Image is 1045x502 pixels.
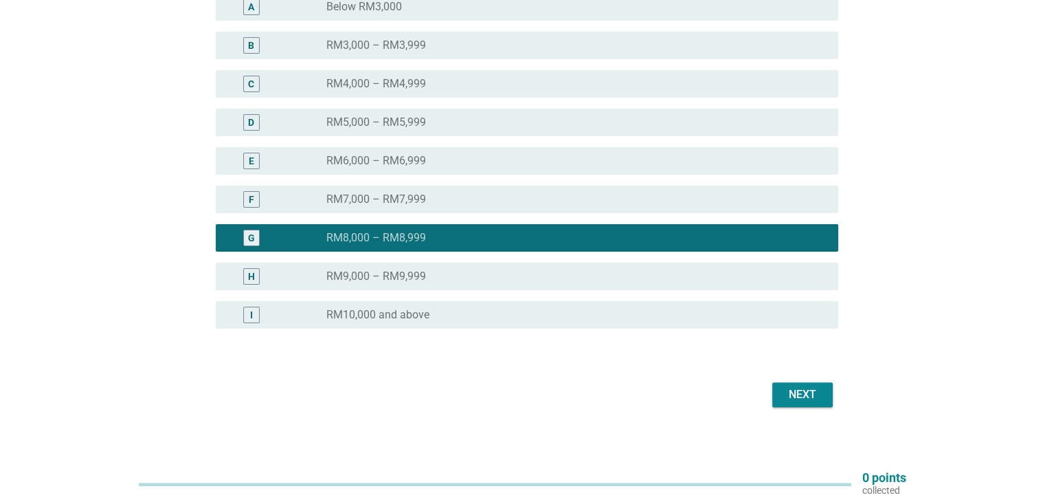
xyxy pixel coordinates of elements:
label: RM10,000 and above [326,308,429,322]
div: G [248,231,255,245]
label: RM9,000 – RM9,999 [326,270,426,283]
p: collected [862,484,906,496]
div: D [248,116,254,130]
div: B [248,39,254,53]
label: RM7,000 – RM7,999 [326,193,426,206]
div: Next [783,386,822,403]
div: C [248,77,254,91]
label: RM4,000 – RM4,999 [326,77,426,91]
button: Next [772,382,833,407]
label: RM3,000 – RM3,999 [326,39,426,52]
div: I [250,308,253,323]
div: H [248,270,255,284]
p: 0 points [862,472,906,484]
label: RM6,000 – RM6,999 [326,154,426,168]
div: F [249,193,254,207]
label: RM8,000 – RM8,999 [326,231,426,245]
div: E [249,154,254,168]
label: RM5,000 – RM5,999 [326,116,426,129]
